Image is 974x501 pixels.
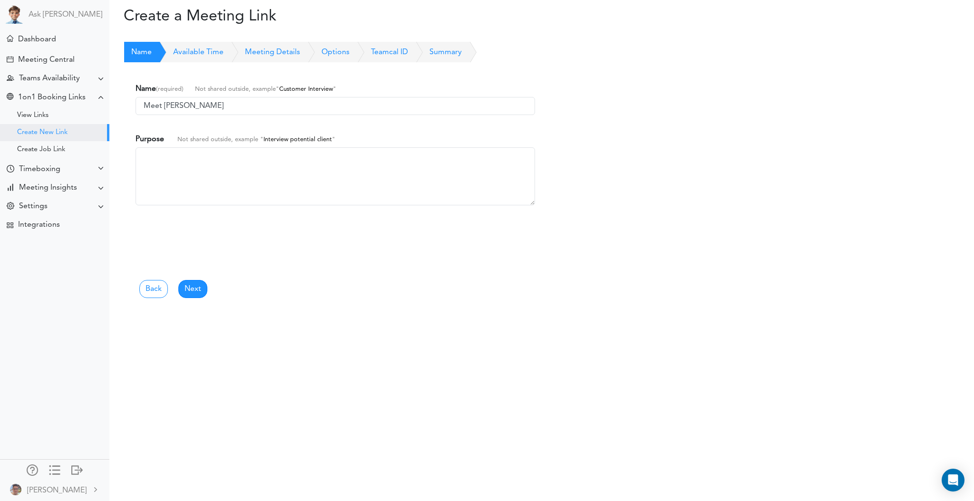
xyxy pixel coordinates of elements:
[156,86,336,92] small: (required)
[27,485,87,496] div: [PERSON_NAME]
[7,165,14,174] div: Time Your Goals
[29,10,102,19] a: Ask [PERSON_NAME]
[19,165,60,174] div: Timeboxing
[19,202,48,211] div: Settings
[19,74,80,83] div: Teams Availability
[109,8,388,26] h2: Create a Meeting Link
[17,113,49,118] div: View Links
[279,86,333,92] span: Customer Interview
[27,464,38,478] a: Manage Members and Externals
[17,130,68,135] div: Create New Link
[300,42,350,63] a: Options
[49,464,60,478] a: Change side menu
[178,280,207,298] a: Next
[7,56,13,63] div: Create Meeting
[18,56,75,65] div: Meeting Central
[136,134,335,145] label: Purpose
[19,183,77,193] div: Meeting Insights
[18,93,86,102] div: 1on1 Booking Links
[408,42,462,63] a: Summary
[139,280,168,298] a: Back
[18,35,56,44] div: Dashboard
[224,42,300,63] a: Meeting Details
[7,35,13,42] div: Meeting Dashboard
[942,469,964,491] div: Open Intercom Messenger
[184,86,336,92] span: Not shared outside, example" "
[27,464,38,474] div: Manage Members and Externals
[17,147,65,152] div: Create Job Link
[152,42,224,63] a: Available Time
[10,484,21,495] img: 9k=
[71,464,83,474] div: Log out
[7,93,13,102] div: Share Meeting Link
[136,206,140,217] span: Please enter correct purpose
[166,136,335,143] span: Not shared outside, example " "
[263,136,332,143] span: Interview potential client
[350,42,408,63] a: Teamcal ID
[18,221,60,230] div: Integrations
[49,464,60,474] div: Show only icons
[5,5,24,24] img: Powered by TEAMCAL AI
[7,222,13,229] div: TEAMCAL AI Workflow Apps
[124,42,152,63] a: Name
[1,479,108,500] a: [PERSON_NAME]
[136,83,336,95] label: Name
